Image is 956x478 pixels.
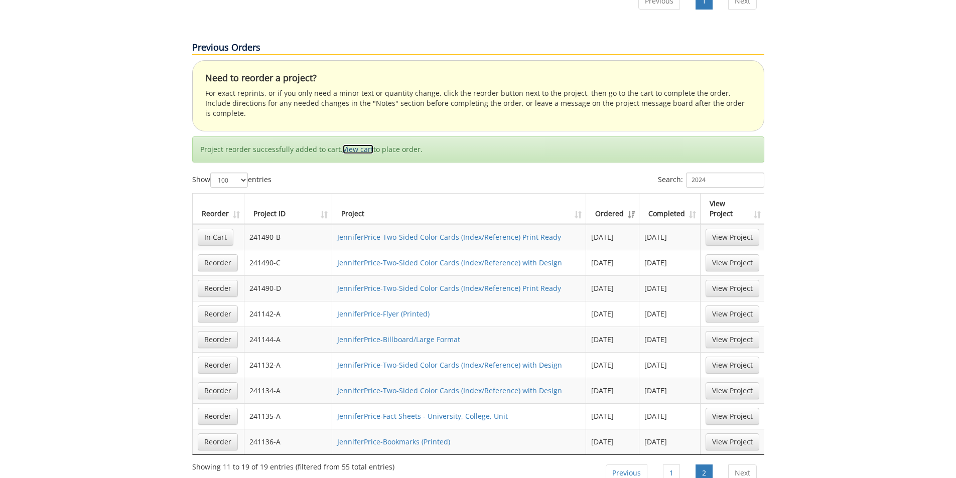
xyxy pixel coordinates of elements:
td: [DATE] [639,224,701,250]
a: In Cart [198,229,233,246]
th: Project: activate to sort column ascending [332,194,586,224]
td: [DATE] [639,378,701,403]
a: Reorder [198,305,238,323]
p: For exact reprints, or if you only need a minor text or quantity change, click the reorder button... [205,88,751,118]
label: Show entries [192,173,271,188]
div: Showing 11 to 19 of 19 entries (filtered from 55 total entries) [192,458,394,472]
select: Showentries [210,173,248,188]
a: View Project [706,357,759,374]
a: JenniferPrice-Two-Sided Color Cards (Index/Reference) Print Ready [337,283,561,293]
td: [DATE] [639,429,701,454]
a: View Project [706,229,759,246]
td: [DATE] [586,327,639,352]
a: View Project [706,254,759,271]
a: Reorder [198,280,238,297]
td: [DATE] [586,301,639,327]
td: [DATE] [586,250,639,275]
a: Reorder [198,433,238,450]
td: 241144-A [244,327,333,352]
td: [DATE] [586,275,639,301]
td: 241490-C [244,250,333,275]
a: JenniferPrice-Billboard/Large Format [337,335,460,344]
th: Project ID: activate to sort column ascending [244,194,333,224]
a: View cart [343,144,373,154]
th: Reorder: activate to sort column ascending [193,194,244,224]
a: Reorder [198,331,238,348]
td: [DATE] [639,275,701,301]
td: 241134-A [244,378,333,403]
td: [DATE] [586,378,639,403]
th: View Project: activate to sort column ascending [701,194,764,224]
a: View Project [706,331,759,348]
td: 241490-B [244,224,333,250]
p: Project reorder successfully added to cart. to place order. [200,144,756,154]
td: 241132-A [244,352,333,378]
td: 241136-A [244,429,333,454]
a: JenniferPrice-Two-Sided Color Cards (Index/Reference) with Design [337,360,562,370]
td: [DATE] [639,250,701,275]
a: JenniferPrice-Two-Sided Color Cards (Index/Reference) with Design [337,386,562,395]
h4: Need to reorder a project? [205,73,751,83]
td: [DATE] [639,301,701,327]
a: View Project [706,433,759,450]
td: [DATE] [586,429,639,454]
a: View Project [706,408,759,425]
td: 241135-A [244,403,333,429]
label: Search: [658,173,764,188]
a: Reorder [198,357,238,374]
a: View Project [706,280,759,297]
a: JenniferPrice-Two-Sided Color Cards (Index/Reference) Print Ready [337,232,561,242]
input: Search: [686,173,764,188]
a: View Project [706,305,759,323]
td: [DATE] [639,352,701,378]
td: 241490-D [244,275,333,301]
td: [DATE] [586,403,639,429]
a: JenniferPrice-Two-Sided Color Cards (Index/Reference) with Design [337,258,562,267]
a: JenniferPrice-Bookmarks (Printed) [337,437,450,446]
a: Reorder [198,254,238,271]
a: Reorder [198,382,238,399]
a: View Project [706,382,759,399]
th: Completed: activate to sort column ascending [639,194,701,224]
td: [DATE] [639,403,701,429]
a: JenniferPrice-Fact Sheets - University, College, Unit [337,411,508,421]
p: Previous Orders [192,41,764,55]
a: JenniferPrice-Flyer (Printed) [337,309,430,318]
a: Reorder [198,408,238,425]
td: 241142-A [244,301,333,327]
td: [DATE] [586,352,639,378]
td: [DATE] [639,327,701,352]
th: Ordered: activate to sort column ascending [586,194,639,224]
td: [DATE] [586,224,639,250]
